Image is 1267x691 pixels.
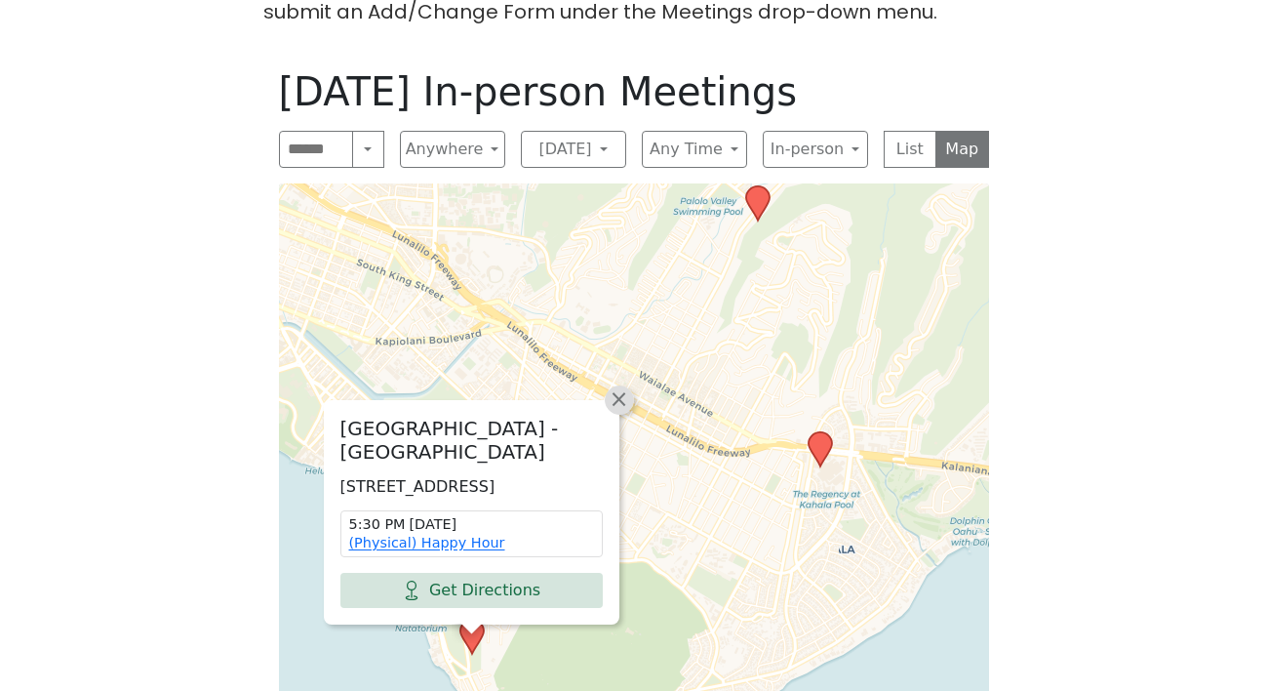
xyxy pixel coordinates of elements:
[409,515,456,534] span: [DATE]
[884,131,937,168] button: List
[279,131,354,168] input: Search
[349,535,505,550] a: (Physical) Happy Hour
[340,417,603,464] h2: [GEOGRAPHIC_DATA] - [GEOGRAPHIC_DATA]
[340,573,603,608] a: Get Directions
[609,387,628,411] span: ×
[521,131,626,168] button: [DATE]
[642,131,747,168] button: Any Time
[763,131,868,168] button: In-person
[340,475,603,499] p: [STREET_ADDRESS]
[349,515,594,534] time: 5:30 PM
[400,131,505,168] button: Anywhere
[352,131,383,168] button: Search
[935,131,989,168] button: Map
[279,68,989,115] h1: [DATE] In-person Meetings
[605,386,634,415] a: Close popup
